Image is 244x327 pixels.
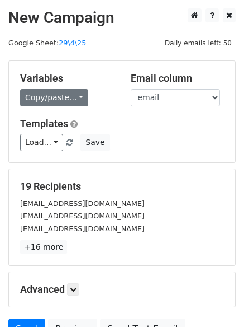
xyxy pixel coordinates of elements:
a: Daily emails left: 50 [161,39,236,47]
h2: New Campaign [8,8,236,27]
iframe: Chat Widget [188,273,244,327]
small: [EMAIL_ADDRESS][DOMAIN_NAME] [20,199,145,208]
h5: 19 Recipients [20,180,224,193]
button: Save [80,134,109,151]
a: 29\4\25 [59,39,86,47]
a: Templates [20,118,68,129]
a: Load... [20,134,63,151]
h5: Email column [131,72,224,85]
h5: Variables [20,72,114,85]
a: +16 more [20,240,67,254]
span: Daily emails left: 50 [161,37,236,49]
h5: Advanced [20,283,224,296]
small: [EMAIL_ADDRESS][DOMAIN_NAME] [20,225,145,233]
small: Google Sheet: [8,39,86,47]
a: Copy/paste... [20,89,88,106]
small: [EMAIL_ADDRESS][DOMAIN_NAME] [20,212,145,220]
